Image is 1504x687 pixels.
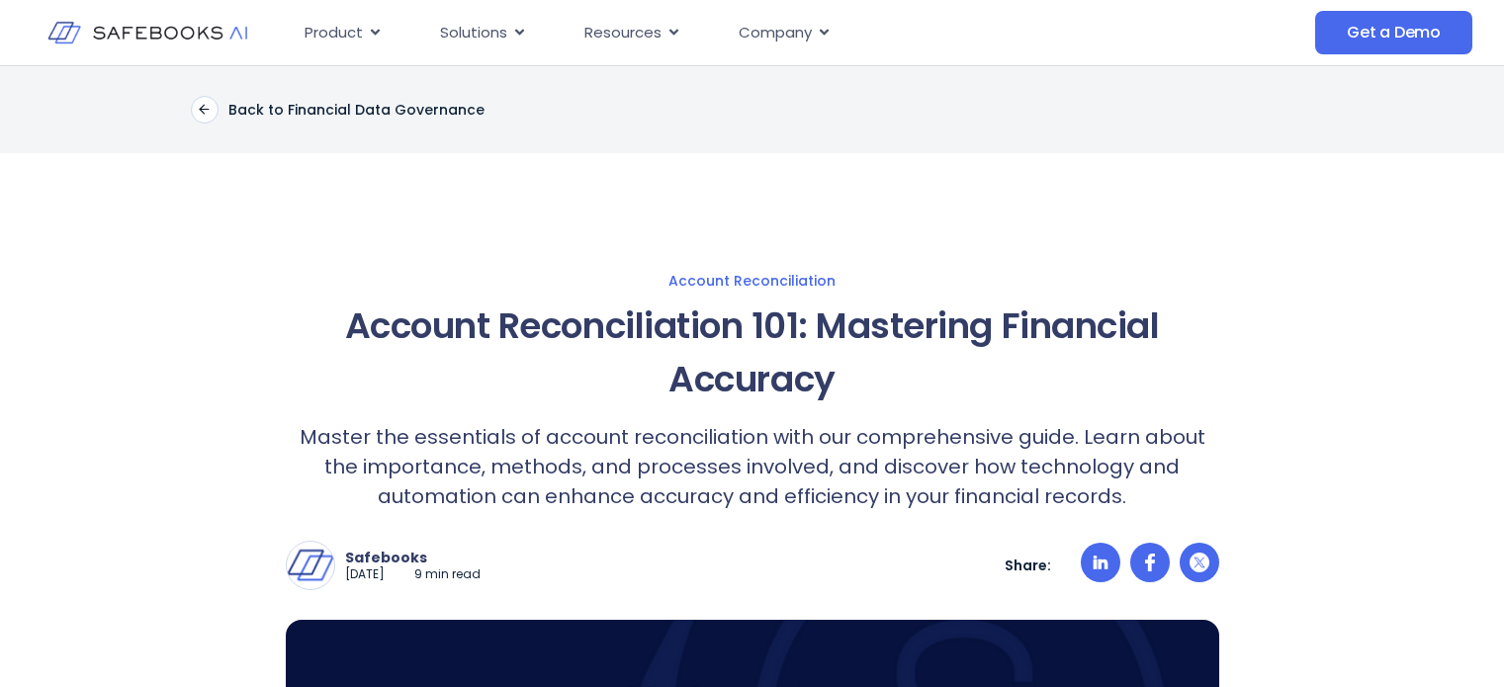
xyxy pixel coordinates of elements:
p: 9 min read [414,566,481,583]
span: Product [305,22,363,44]
p: Back to Financial Data Governance [228,101,485,119]
a: Get a Demo [1315,11,1472,54]
p: Safebooks [345,549,481,566]
span: Get a Demo [1347,23,1441,43]
p: Share: [1005,557,1051,574]
img: Safebooks [287,542,334,589]
p: Master the essentials of account reconciliation with our comprehensive guide. Learn about the imp... [286,422,1219,511]
h1: Account Reconciliation 101: Mastering Financial Accuracy [286,300,1219,406]
a: Account Reconciliation [92,272,1413,290]
nav: Menu [289,14,1144,52]
a: Back to Financial Data Governance [191,96,485,124]
span: Company [739,22,812,44]
p: [DATE] [345,566,385,583]
span: Resources [584,22,662,44]
span: Solutions [440,22,507,44]
div: Menu Toggle [289,14,1144,52]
